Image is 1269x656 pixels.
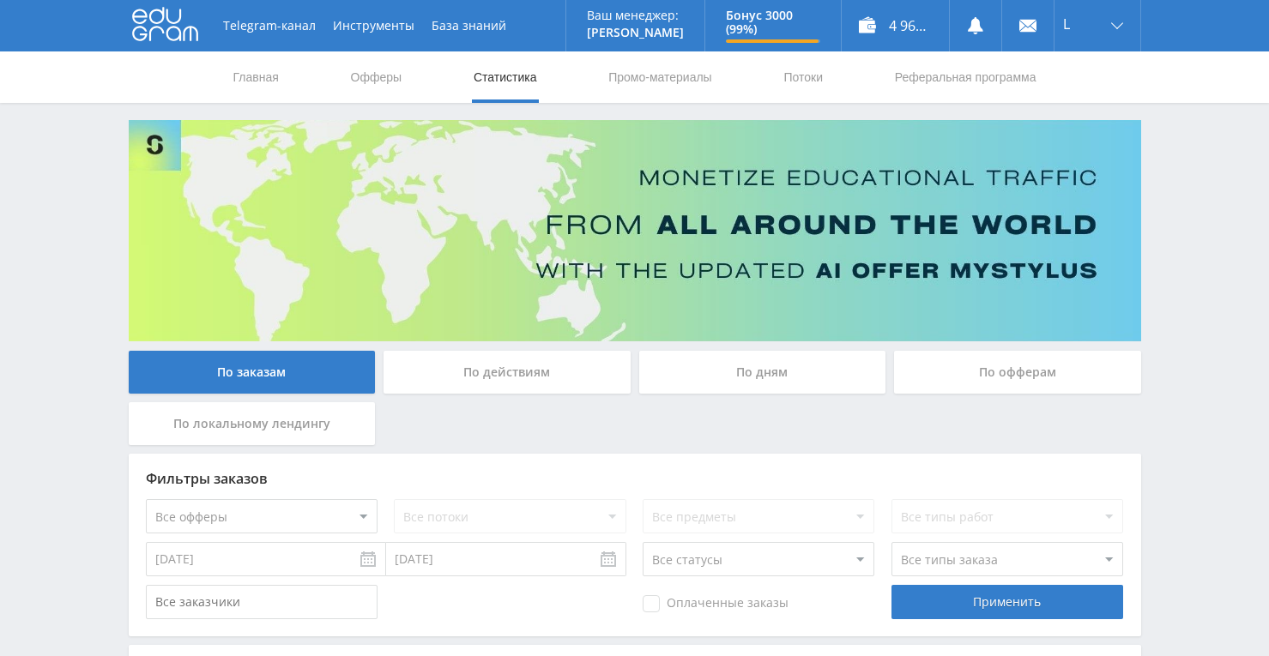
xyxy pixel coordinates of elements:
a: Офферы [349,51,404,103]
div: По офферам [894,351,1141,394]
input: Все заказчики [146,585,378,619]
div: Фильтры заказов [146,471,1124,486]
a: Статистика [472,51,539,103]
div: Применить [891,585,1123,619]
a: Потоки [782,51,825,103]
span: Оплаченные заказы [643,595,789,612]
div: По действиям [384,351,631,394]
p: Бонус 3000 (99%) [726,9,820,36]
span: L [1063,17,1070,31]
a: Главная [232,51,281,103]
p: [PERSON_NAME] [587,26,684,39]
img: Banner [129,120,1141,341]
div: По дням [639,351,886,394]
div: По локальному лендингу [129,402,376,445]
div: По заказам [129,351,376,394]
p: Ваш менеджер: [587,9,684,22]
a: Реферальная программа [893,51,1038,103]
a: Промо-материалы [607,51,713,103]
